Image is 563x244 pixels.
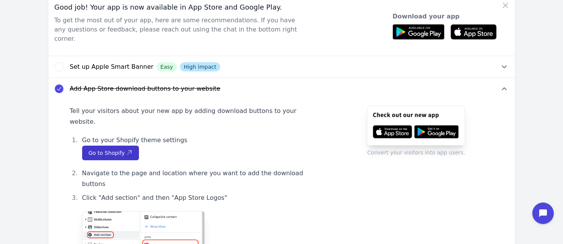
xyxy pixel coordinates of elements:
[157,62,177,71] div: Easy
[70,84,221,93] span: Add App Store download buttons to your website
[70,56,515,78] button: Set up Apple Smart BannerEasyHigh impact
[70,106,324,127] p: Tell your visitors about your new app by adding download buttons to your website.
[82,169,303,188] span: Navigate to the page and location where you want to add the download buttons
[82,149,139,156] a: Go to Shopify
[70,62,154,71] span: Set up Apple Smart Banner
[393,12,509,21] div: Download your app
[393,24,444,40] img: Available on Google Play
[54,2,309,13] div: Good job! Your app is now available in App Store and Google Play.
[367,106,465,146] img: App Store buttons
[180,62,220,71] div: High impact
[82,136,188,144] span: Go to your Shopify theme settings
[89,149,133,157] span: Go to Shopify
[70,78,515,100] button: Add App Store download buttons to your website
[54,16,309,43] div: To get the most out of your app, here are some recommendations. If you have any questions or feed...
[451,24,497,40] img: Available on App Store
[367,149,465,156] span: Convert your visitors into app users.
[82,146,139,160] button: Go to Shopify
